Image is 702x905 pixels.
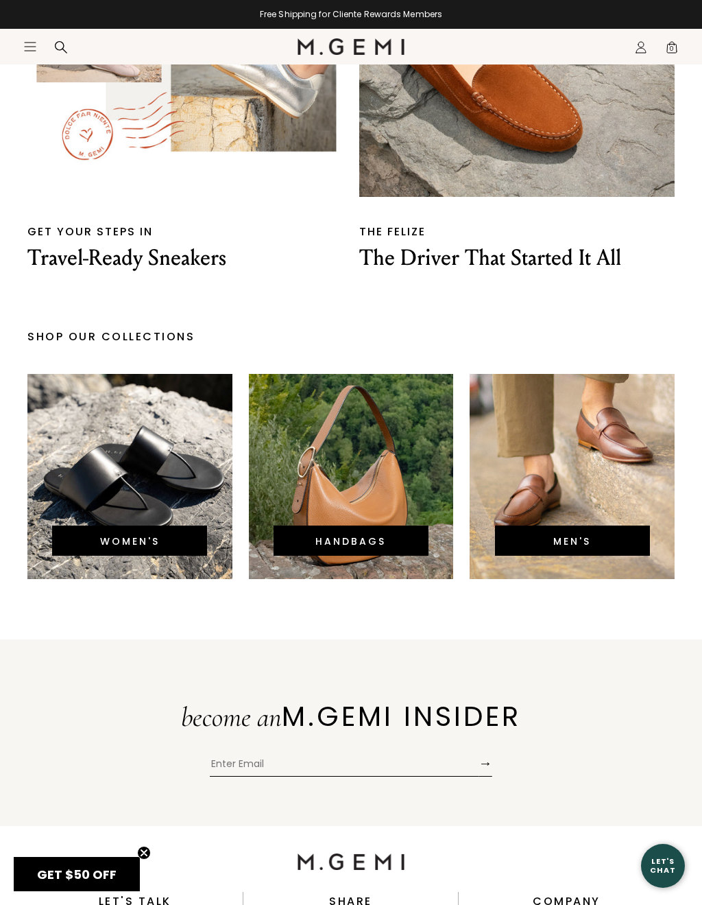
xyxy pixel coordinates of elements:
img: M.Gemi [298,854,405,870]
div: Let's Chat [641,857,685,874]
a: WOMEN'S [100,534,160,548]
img: M.Gemi [298,38,405,55]
button: → [479,750,492,777]
span: M.GEMI INSIDER [282,697,521,736]
button: Close teaser [137,846,151,860]
p: The Driver That Started It All [359,244,675,272]
p: GET YOUR STEPS IN [27,224,343,240]
a: MEN'S [553,534,591,548]
p: THE FELIZE [359,224,675,240]
span: become an [181,701,282,733]
p: SHOP OUR COLLECTIONS [27,333,675,341]
a: HANDBAGS [315,534,386,548]
div: GET $50 OFFClose teaser [14,857,140,891]
span: GET $50 OFF [37,866,117,883]
p: Travel-Ready Sneakers [27,244,343,272]
span: 0 [665,43,679,57]
input: Enter Email [210,756,479,777]
button: Open site menu [23,40,37,54]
